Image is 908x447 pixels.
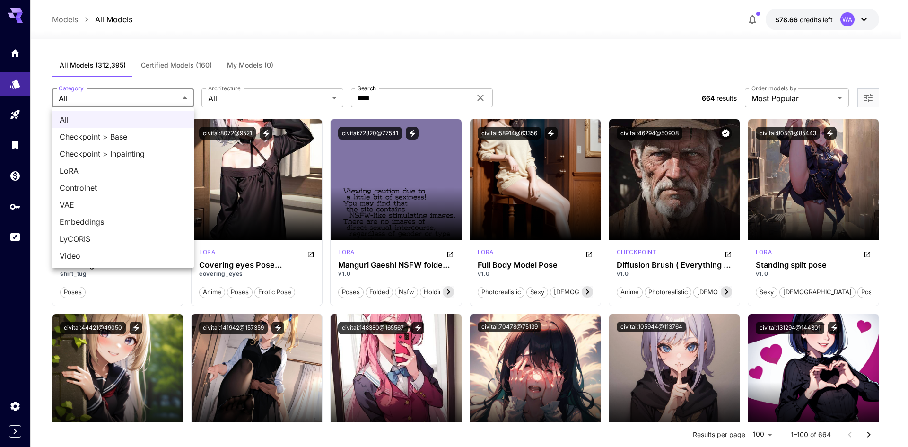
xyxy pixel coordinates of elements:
span: LyCORIS [60,233,186,245]
span: Embeddings [60,216,186,228]
span: LoRA [60,165,186,176]
span: Video [60,250,186,262]
span: Checkpoint > Base [60,131,186,142]
span: All [60,114,186,125]
span: Checkpoint > Inpainting [60,148,186,159]
span: VAE [60,199,186,210]
span: Controlnet [60,182,186,193]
